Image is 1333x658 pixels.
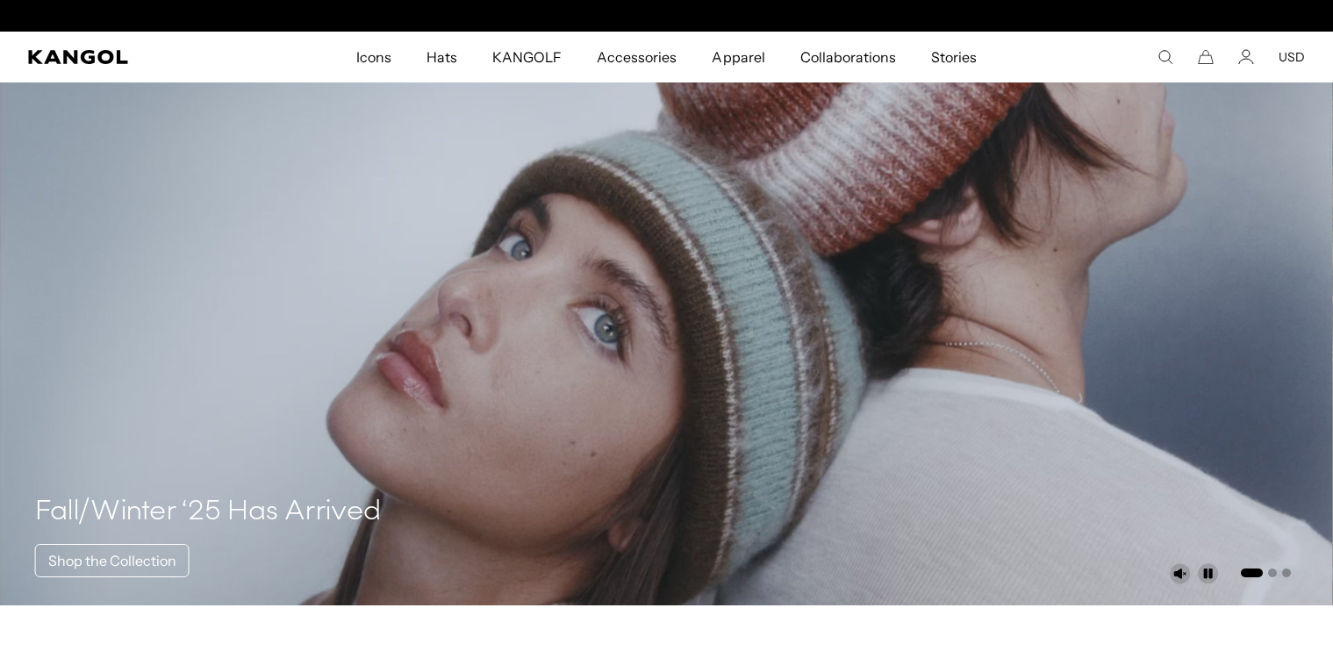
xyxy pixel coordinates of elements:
[339,32,409,82] a: Icons
[1157,49,1173,65] summary: Search here
[426,32,457,82] span: Hats
[914,32,994,82] a: Stories
[35,495,382,530] h4: Fall/Winter ‘25 Has Arrived
[783,32,914,82] a: Collaborations
[492,32,562,82] span: KANGOLF
[1282,569,1291,577] button: Go to slide 3
[800,32,896,82] span: Collaborations
[35,544,190,577] a: Shop the Collection
[579,32,694,82] a: Accessories
[1170,563,1191,584] button: Unmute
[486,9,848,23] div: Announcement
[486,9,848,23] div: 1 of 2
[356,32,391,82] span: Icons
[931,32,977,82] span: Stories
[712,32,764,82] span: Apparel
[1239,565,1291,579] ul: Select a slide to show
[1198,49,1214,65] button: Cart
[1268,569,1277,577] button: Go to slide 2
[28,50,235,64] a: Kangol
[1241,569,1263,577] button: Go to slide 1
[409,32,475,82] a: Hats
[694,32,782,82] a: Apparel
[1198,563,1219,584] button: Pause
[475,32,579,82] a: KANGOLF
[1238,49,1254,65] a: Account
[486,9,848,23] slideshow-component: Announcement bar
[1279,49,1305,65] button: USD
[597,32,677,82] span: Accessories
